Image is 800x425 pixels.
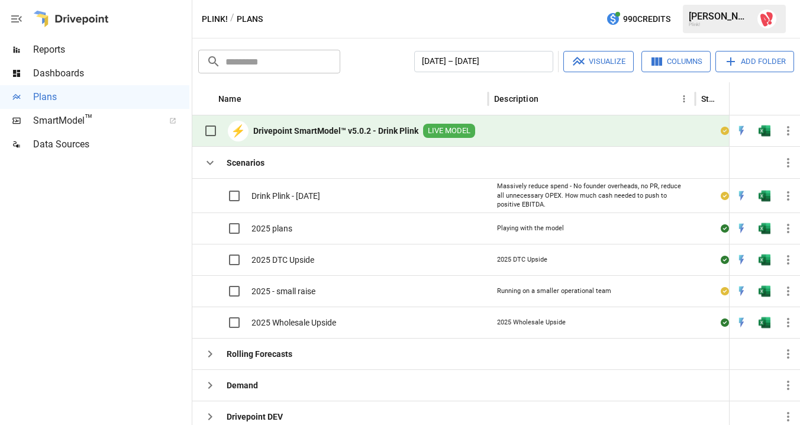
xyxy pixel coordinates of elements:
div: Open in Excel [759,223,770,234]
img: Max Luthy [757,9,776,28]
div: Open in Quick Edit [736,125,747,137]
div: Open in Excel [759,190,770,202]
button: 990Credits [601,8,675,30]
div: Open in Quick Edit [736,190,747,202]
b: Drivepoint SmartModel™ v5.0.2 - Drink Plink [253,125,418,137]
span: 2025 DTC Upside [251,254,314,266]
img: quick-edit-flash.b8aec18c.svg [736,317,747,329]
div: Status [701,94,717,104]
b: Scenarios [227,157,264,169]
button: Sort [540,91,556,107]
div: Description [494,94,538,104]
img: g5qfjXmAAAAABJRU5ErkJggg== [759,285,770,297]
img: g5qfjXmAAAAABJRU5ErkJggg== [759,223,770,234]
div: Open in Quick Edit [736,317,747,329]
div: Open in Excel [759,125,770,137]
b: Drivepoint DEV [227,411,283,423]
div: Your plan has changes in Excel that are not reflected in the Drivepoint Data Warehouse, select "S... [721,190,729,202]
button: Sort [718,91,735,107]
div: Sync complete [721,223,729,234]
button: Max Luthy [750,2,783,36]
button: [DATE] – [DATE] [414,51,553,72]
div: Sync complete [721,317,729,329]
img: quick-edit-flash.b8aec18c.svg [736,190,747,202]
div: / [230,12,234,27]
span: 2025 plans [251,223,292,234]
button: Visualize [563,51,634,72]
button: Description column menu [676,91,692,107]
div: Plink! [689,22,750,27]
img: quick-edit-flash.b8aec18c.svg [736,223,747,234]
span: Plans [33,90,189,104]
button: Sort [243,91,259,107]
button: Add Folder [715,51,794,72]
button: Columns [641,51,711,72]
span: ™ [85,112,93,127]
div: Running on a smaller operational team [497,286,611,296]
span: LIVE MODEL [423,125,475,137]
button: Sort [783,91,800,107]
div: 2025 DTC Upside [497,255,547,265]
div: Your plan has changes in Excel that are not reflected in the Drivepoint Data Warehouse, select "S... [721,125,729,137]
span: 2025 Wholesale Upside [251,317,336,329]
div: [PERSON_NAME] [689,11,750,22]
span: 2025 - small raise [251,285,315,297]
img: quick-edit-flash.b8aec18c.svg [736,285,747,297]
img: g5qfjXmAAAAABJRU5ErkJggg== [759,125,770,137]
div: ⚡ [228,121,249,141]
div: Open in Quick Edit [736,285,747,297]
img: quick-edit-flash.b8aec18c.svg [736,254,747,266]
div: Name [218,94,241,104]
img: quick-edit-flash.b8aec18c.svg [736,125,747,137]
div: Open in Excel [759,285,770,297]
span: SmartModel [33,114,156,128]
div: Massively reduce spend - No founder overheads, no PR, reduce all unnecessary OPEX. How much cash ... [497,182,686,210]
b: Demand [227,379,258,391]
div: Sync complete [721,254,729,266]
img: g5qfjXmAAAAABJRU5ErkJggg== [759,190,770,202]
div: Open in Excel [759,317,770,329]
span: Reports [33,43,189,57]
div: Your plan has changes in Excel that are not reflected in the Drivepoint Data Warehouse, select "S... [721,285,729,297]
img: g5qfjXmAAAAABJRU5ErkJggg== [759,254,770,266]
span: 990 Credits [623,12,670,27]
div: Playing with the model [497,224,564,233]
button: Plink! [202,12,228,27]
img: g5qfjXmAAAAABJRU5ErkJggg== [759,317,770,329]
div: Open in Excel [759,254,770,266]
b: Rolling Forecasts [227,348,292,360]
span: Drink Plink - [DATE] [251,190,320,202]
div: 2025 Wholesale Upside [497,318,566,327]
div: Open in Quick Edit [736,223,747,234]
span: Data Sources [33,137,189,152]
div: Open in Quick Edit [736,254,747,266]
span: Dashboards [33,66,189,81]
